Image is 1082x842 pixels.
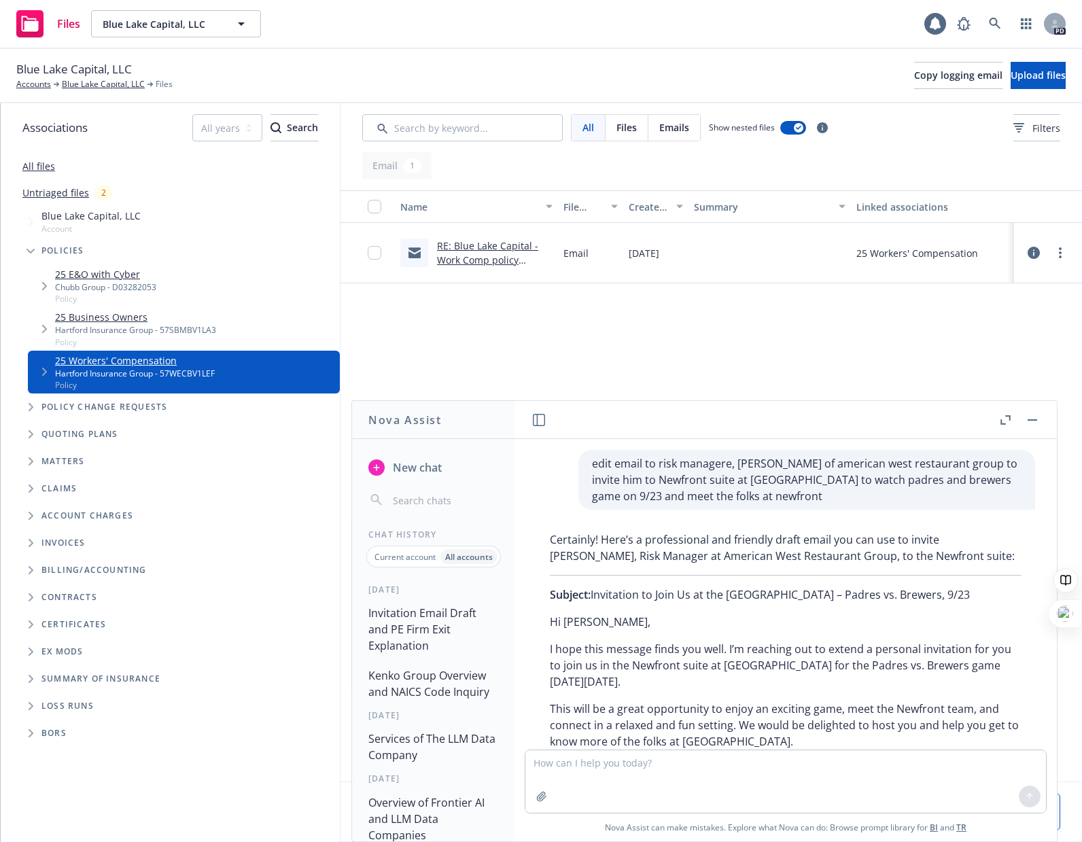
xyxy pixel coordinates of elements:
[851,190,1014,223] button: Linked associations
[629,200,668,214] div: Created on
[55,324,216,336] div: Hartford Insurance Group - 57SBMBV1LA3
[352,529,514,540] div: Chat History
[16,60,132,78] span: Blue Lake Capital, LLC
[390,459,442,476] span: New chat
[363,601,504,658] button: Invitation Email Draft and PE Firm Exit Explanation
[981,10,1009,37] a: Search
[550,587,591,602] span: Subject:
[22,160,55,173] a: All files
[352,584,514,595] div: [DATE]
[22,119,88,137] span: Associations
[550,531,1022,564] p: Certainly! Here’s a professional and friendly draft email you can use to invite [PERSON_NAME], Ri...
[57,18,80,29] span: Files
[103,17,220,31] span: Blue Lake Capital, LLC
[709,122,775,133] span: Show nested files
[55,267,156,281] a: 25 E&O with Cyber
[1013,10,1040,37] a: Switch app
[395,190,558,223] button: Name
[41,209,141,223] span: Blue Lake Capital, LLC
[91,10,261,37] button: Blue Lake Capital, LLC
[41,512,133,520] span: Account charges
[363,726,504,767] button: Services of The LLM Data Company
[41,223,141,234] span: Account
[41,457,84,466] span: Matters
[41,702,94,710] span: Loss Runs
[629,246,659,260] span: [DATE]
[156,78,173,90] span: Files
[1032,121,1060,135] span: Filters
[362,114,563,141] input: Search by keyword...
[368,200,381,213] input: Select all
[1013,121,1060,135] span: Filters
[16,78,51,90] a: Accounts
[1011,69,1066,82] span: Upload files
[1011,62,1066,89] button: Upload files
[623,190,688,223] button: Created on
[616,120,637,135] span: Files
[352,773,514,784] div: [DATE]
[94,185,113,200] div: 2
[55,310,216,324] a: 25 Business Owners
[55,293,156,304] span: Policy
[914,69,1002,82] span: Copy logging email
[592,455,1022,504] p: edit email to risk managere, [PERSON_NAME] of american west restaurant group to invite him to New...
[41,430,118,438] span: Quoting plans
[563,246,589,260] span: Email
[270,122,281,133] svg: Search
[956,822,966,833] a: TR
[41,729,67,737] span: BORs
[659,120,689,135] span: Emails
[563,200,603,214] div: File type
[550,641,1022,690] p: I hope this message finds you well. I’m reaching out to extend a personal invitation for you to j...
[270,114,318,141] button: SearchSearch
[437,239,538,281] a: RE: Blue Lake Capital - Work Comp policy info.msg
[352,709,514,721] div: [DATE]
[41,485,77,493] span: Claims
[22,186,89,200] a: Untriaged files
[694,200,831,214] div: Summary
[11,5,86,43] a: Files
[1,206,340,557] div: Tree Example
[363,663,504,704] button: Kenko Group Overview and NAICS Code Inquiry
[582,120,594,135] span: All
[950,10,977,37] a: Report a Bug
[41,620,106,629] span: Certificates
[688,190,852,223] button: Summary
[368,412,442,428] h1: Nova Assist
[41,566,147,574] span: Billing/Accounting
[550,586,1022,603] p: Invitation to Join Us at the [GEOGRAPHIC_DATA] – Padres vs. Brewers, 9/23
[55,281,156,293] div: Chubb Group - D03282053
[856,200,1009,214] div: Linked associations
[558,190,623,223] button: File type
[856,246,978,260] div: 25 Workers' Compensation
[550,701,1022,750] p: This will be a great opportunity to enjoy an exciting game, meet the Newfront team, and connect i...
[520,813,1051,841] span: Nova Assist can make mistakes. Explore what Nova can do: Browse prompt library for and
[374,551,436,563] p: Current account
[930,822,938,833] a: BI
[41,403,167,411] span: Policy change requests
[41,675,160,683] span: Summary of insurance
[1052,245,1068,261] a: more
[400,200,538,214] div: Name
[55,353,215,368] a: 25 Workers' Compensation
[62,78,145,90] a: Blue Lake Capital, LLC
[41,539,86,547] span: Invoices
[270,115,318,141] div: Search
[41,593,97,601] span: Contracts
[55,379,215,391] span: Policy
[41,648,83,656] span: Ex Mods
[363,455,504,480] button: New chat
[390,491,498,510] input: Search chats
[1013,114,1060,141] button: Filters
[55,336,216,348] span: Policy
[445,551,493,563] p: All accounts
[1,557,340,747] div: Folder Tree Example
[550,614,1022,630] p: Hi [PERSON_NAME],
[55,368,215,379] div: Hartford Insurance Group - 57WECBV1LEF
[368,246,381,260] input: Toggle Row Selected
[914,62,1002,89] button: Copy logging email
[41,247,84,255] span: Policies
